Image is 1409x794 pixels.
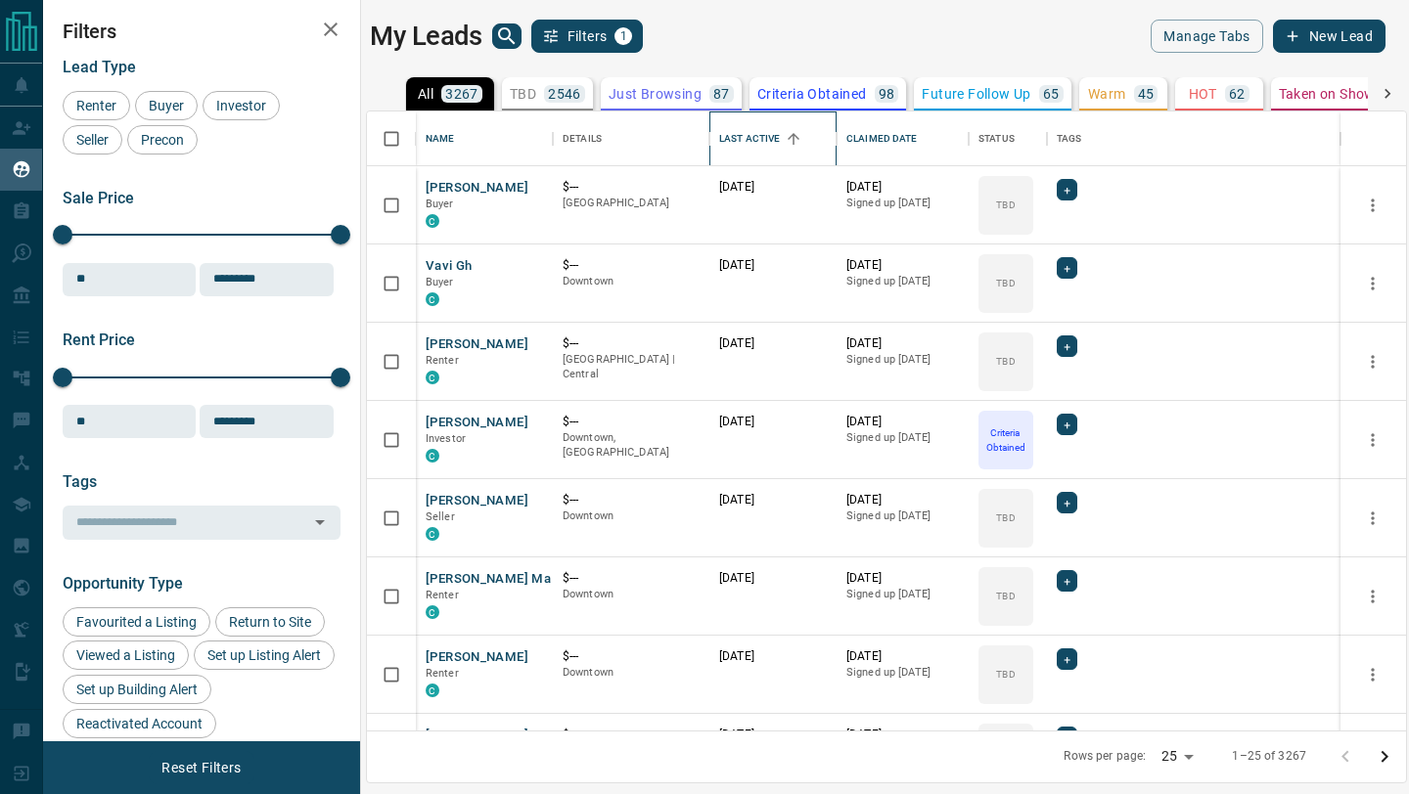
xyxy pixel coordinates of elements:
p: 3267 [445,87,478,101]
p: Downtown [563,508,700,524]
div: + [1057,727,1077,748]
span: Tags [63,472,97,491]
p: $--- [563,648,700,665]
p: Signed up [DATE] [846,508,959,524]
div: + [1057,414,1077,435]
button: Go to next page [1365,737,1404,776]
p: 62 [1229,87,1246,101]
div: + [1057,570,1077,592]
span: Return to Site [222,614,318,630]
p: [GEOGRAPHIC_DATA] [563,196,700,211]
button: Manage Tabs [1151,20,1262,53]
p: $--- [563,570,700,587]
button: more [1358,269,1387,298]
div: Favourited a Listing [63,607,210,637]
span: Lead Type [63,58,136,76]
button: [PERSON_NAME] [426,335,528,354]
div: condos.ca [426,292,439,306]
span: Investor [209,98,273,113]
div: Tags [1047,111,1341,166]
button: search button [492,23,522,49]
p: Rows per page: [1064,748,1146,765]
span: Favourited a Listing [69,614,204,630]
p: Taken on Showings [1279,87,1403,101]
h1: My Leads [370,21,482,52]
p: [DATE] [719,648,827,665]
p: Signed up [DATE] [846,665,959,681]
p: 2546 [548,87,581,101]
span: Reactivated Account [69,716,209,731]
div: + [1057,335,1077,357]
span: Renter [426,667,459,680]
div: Tags [1057,111,1082,166]
span: Precon [134,132,191,148]
span: + [1064,258,1070,278]
div: condos.ca [426,527,439,541]
div: Details [553,111,709,166]
div: condos.ca [426,449,439,463]
div: + [1057,648,1077,670]
p: [DATE] [719,257,827,274]
p: Signed up [DATE] [846,352,959,368]
p: Future Follow Up [922,87,1030,101]
div: Claimed Date [837,111,969,166]
p: [GEOGRAPHIC_DATA] | Central [563,352,700,382]
p: $--- [563,414,700,430]
p: 87 [713,87,730,101]
div: Seller [63,125,122,154]
button: more [1358,425,1387,455]
div: Renter [63,91,130,120]
p: TBD [996,198,1015,212]
p: TBD [996,510,1015,525]
p: [DATE] [846,648,959,665]
div: Buyer [135,91,198,120]
p: 65 [1043,87,1060,101]
div: Status [978,111,1015,166]
p: TBD [996,589,1015,603]
button: Vavi Gh [426,257,473,276]
p: Downtown [563,274,700,289]
p: [DATE] [846,414,959,430]
button: more [1358,347,1387,376]
p: TBD [996,276,1015,290]
p: Downtown [563,665,700,681]
span: Seller [69,132,115,148]
span: Renter [426,589,459,601]
button: Filters1 [531,20,644,53]
p: 45 [1138,87,1155,101]
div: Set up Listing Alert [194,640,335,670]
div: Reactivated Account [63,709,216,738]
span: + [1064,415,1070,434]
button: Sort [780,125,807,153]
p: 1–25 of 3267 [1232,748,1306,765]
span: Renter [426,354,459,367]
p: Criteria Obtained [757,87,867,101]
p: HOT [1189,87,1217,101]
p: $--- [563,492,700,508]
div: + [1057,492,1077,513]
span: + [1064,649,1070,669]
p: $--- [563,179,700,196]
p: [DATE] [846,257,959,274]
p: TBD [996,667,1015,682]
p: $--- [563,257,700,274]
span: Buyer [426,198,454,210]
p: Signed up [DATE] [846,196,959,211]
button: New Lead [1273,20,1386,53]
p: Downtown, [GEOGRAPHIC_DATA] [563,430,700,461]
p: Just Browsing [609,87,702,101]
button: [PERSON_NAME] [426,414,528,432]
span: Seller [426,510,455,523]
p: All [418,87,433,101]
p: Downtown [563,587,700,602]
button: more [1358,660,1387,689]
span: Opportunity Type [63,574,183,593]
div: 25 [1154,742,1201,771]
div: + [1057,179,1077,200]
span: Investor [426,432,466,445]
span: 1 [616,29,630,43]
span: Buyer [142,98,191,113]
div: Return to Site [215,607,325,637]
span: + [1064,180,1070,199]
button: Open [306,508,334,536]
